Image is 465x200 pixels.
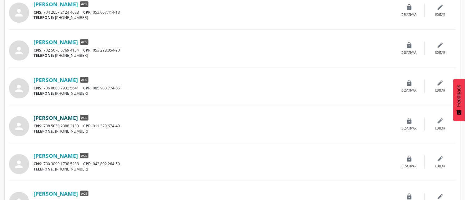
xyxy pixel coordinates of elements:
span: CPF: [84,10,92,15]
span: Feedback [456,85,462,107]
i: lock [406,155,413,162]
span: CPF: [84,85,92,91]
i: person [14,45,25,56]
i: lock [406,42,413,48]
span: ACS [80,153,88,158]
span: TELEFONE: [34,129,54,134]
span: CNS: [34,85,43,91]
span: CPF: [84,123,92,129]
span: TELEFONE: [34,91,54,96]
div: Editar [436,164,445,169]
div: [PHONE_NUMBER] [34,166,394,172]
i: person [14,83,25,94]
div: 702 5073 6769 4134 053.298.054-90 [34,48,394,53]
div: Desativar [402,51,417,55]
span: ACS [80,77,88,83]
a: [PERSON_NAME] [34,76,78,83]
div: 700 3099 1738 5233 043.802.264-50 [34,161,394,166]
i: lock [406,117,413,124]
span: ACS [80,1,88,7]
i: edit [437,155,444,162]
div: Editar [436,51,445,55]
div: [PHONE_NUMBER] [34,129,394,134]
span: ACS [80,191,88,196]
div: [PHONE_NUMBER] [34,53,394,58]
div: [PHONE_NUMBER] [34,15,394,20]
span: CNS: [34,48,43,53]
i: edit [437,193,444,200]
i: lock [406,193,413,200]
div: Desativar [402,126,417,131]
div: 706 0083 7932 5641 085.903.774-66 [34,85,394,91]
i: person [14,121,25,132]
a: [PERSON_NAME] [34,152,78,159]
a: [PERSON_NAME] [34,1,78,7]
div: 708 5030 2388 2180 911.329.674-49 [34,123,394,129]
div: 704 2057 2124 4688 053.007.414-18 [34,10,394,15]
span: TELEFONE: [34,15,54,20]
i: person [14,7,25,18]
a: [PERSON_NAME] [34,190,78,197]
i: lock [406,4,413,11]
div: Desativar [402,164,417,169]
span: CPF: [84,48,92,53]
div: Editar [436,89,445,93]
i: edit [437,42,444,48]
span: CNS: [34,123,43,129]
div: Desativar [402,13,417,17]
span: TELEFONE: [34,166,54,172]
i: edit [437,4,444,11]
div: Editar [436,126,445,131]
div: [PHONE_NUMBER] [34,91,394,96]
span: TELEFONE: [34,53,54,58]
span: ACS [80,115,88,120]
i: edit [437,80,444,86]
div: Desativar [402,89,417,93]
div: Editar [436,13,445,17]
a: [PERSON_NAME] [34,114,78,121]
a: [PERSON_NAME] [34,39,78,45]
i: lock [406,80,413,86]
button: Feedback - Mostrar pesquisa [453,79,465,121]
i: person [14,159,25,170]
span: CNS: [34,10,43,15]
span: ACS [80,39,88,45]
span: CPF: [84,161,92,166]
span: CNS: [34,161,43,166]
i: edit [437,117,444,124]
